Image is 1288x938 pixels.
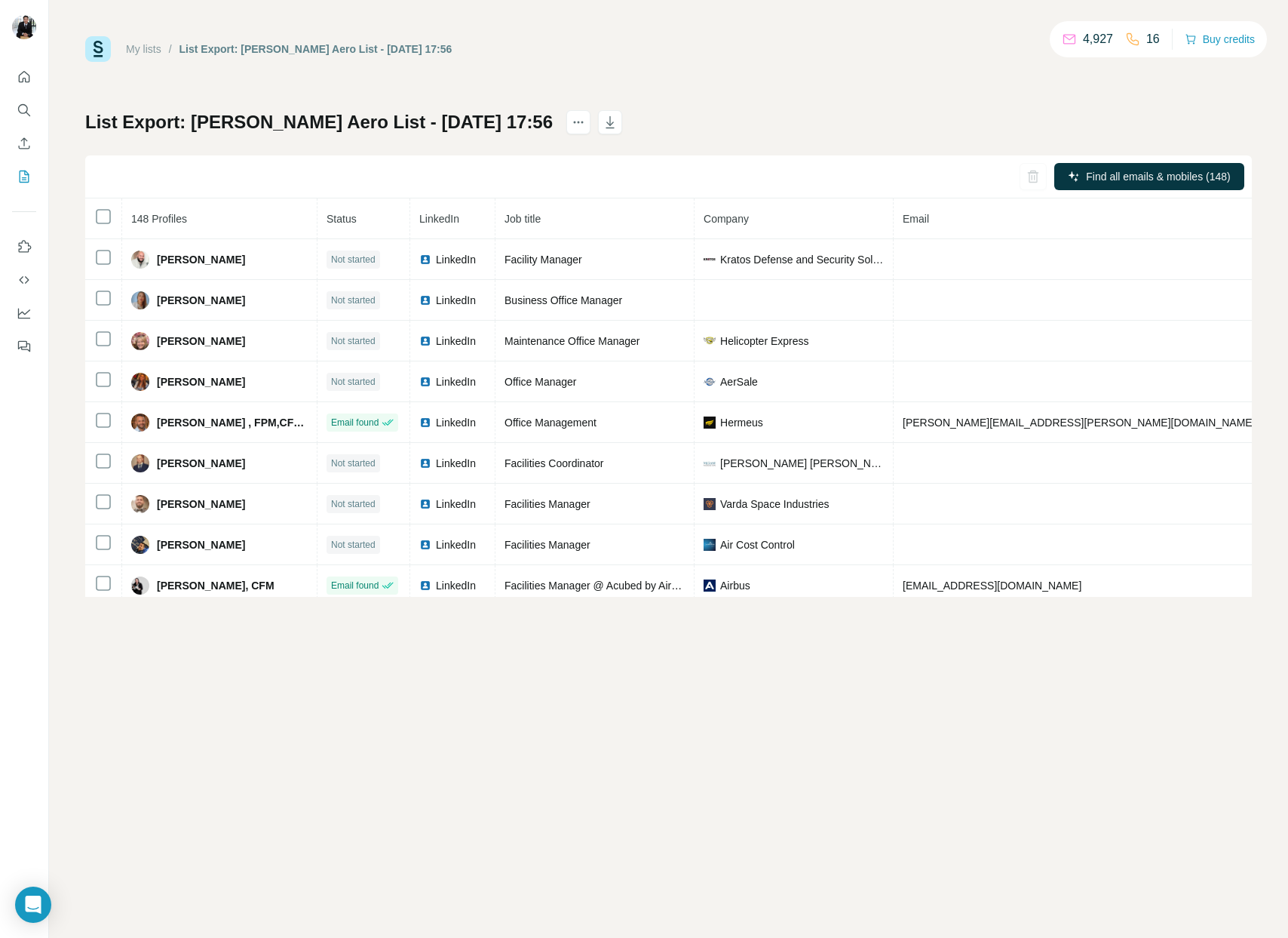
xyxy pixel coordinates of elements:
img: Avatar [131,291,149,309]
span: [PERSON_NAME] [157,456,245,471]
span: [PERSON_NAME] [157,334,245,349]
img: LinkedIn logo [419,376,431,388]
span: Hermeus [720,415,763,430]
p: 4,927 [1083,30,1113,48]
span: [PERSON_NAME] [157,293,245,308]
span: Not started [331,457,376,470]
img: Avatar [131,414,149,432]
img: LinkedIn logo [419,417,431,429]
img: LinkedIn logo [419,254,431,266]
h1: List Export: [PERSON_NAME] Aero List - [DATE] 17:56 [85,110,553,134]
span: Office Manager [504,376,576,388]
img: company-logo [704,457,716,469]
span: Company [704,213,749,225]
span: Not started [331,497,376,511]
img: Avatar [131,373,149,391]
span: Email found [331,579,379,592]
span: Airbus [720,578,750,593]
span: [PERSON_NAME] [157,374,245,389]
span: Email [903,213,929,225]
span: Status [327,213,357,225]
span: Find all emails & mobiles (148) [1086,169,1230,184]
span: Kratos Defense and Security Solutions [720,252,884,267]
span: [PERSON_NAME] [157,252,245,267]
button: Quick start [12,63,36,91]
img: company-logo [704,254,716,266]
button: Buy credits [1185,29,1255,50]
img: LinkedIn logo [419,457,431,469]
p: 16 [1146,30,1160,48]
span: Not started [331,253,376,266]
img: Avatar [12,15,36,39]
span: LinkedIn [436,497,476,512]
button: Enrich CSV [12,130,36,157]
span: Facilities Manager @ Acubed by Airbus [504,580,688,592]
span: LinkedIn [436,252,476,267]
span: Maintenance Office Manager [504,335,640,347]
img: company-logo [704,498,716,510]
div: List Export: [PERSON_NAME] Aero List - [DATE] 17:56 [179,42,452,57]
button: Find all emails & mobiles (148) [1054,163,1244,190]
img: Avatar [131,577,149,595]
button: Dashboard [12,300,36,327]
span: Email found [331,416,379,429]
span: LinkedIn [436,334,476,349]
a: My lists [126,43,161,55]
span: Not started [331,538,376,552]
span: Varda Space Industries [720,497,830,512]
span: LinkedIn [419,213,459,225]
span: LinkedIn [436,293,476,308]
img: company-logo [704,417,716,429]
img: Avatar [131,536,149,554]
img: LinkedIn logo [419,539,431,551]
span: LinkedIn [436,456,476,471]
button: Feedback [12,333,36,360]
span: LinkedIn [436,537,476,552]
span: Helicopter Express [720,334,809,349]
span: [PERSON_NAME], CFM [157,578,274,593]
span: [PERSON_NAME] [PERSON_NAME] [720,456,884,471]
span: [PERSON_NAME][EMAIL_ADDRESS][PERSON_NAME][DOMAIN_NAME] [903,417,1256,429]
img: company-logo [704,335,716,347]
img: company-logo [704,376,716,388]
img: company-logo [704,539,716,551]
img: LinkedIn logo [419,498,431,510]
span: Office Management [504,417,596,429]
img: company-logo [704,580,716,592]
span: Facilities Manager [504,539,590,551]
span: [PERSON_NAME] [157,537,245,552]
div: Open Intercom Messenger [15,887,51,923]
li: / [169,42,172,57]
span: [EMAIL_ADDRESS][DOMAIN_NAME] [903,580,1081,592]
span: Job title [504,213,541,225]
span: LinkedIn [436,374,476,389]
span: LinkedIn [436,415,476,430]
span: Not started [331,375,376,389]
span: 148 Profiles [131,213,187,225]
span: Business Office Manager [504,294,622,306]
span: Not started [331,334,376,348]
button: Use Surfe API [12,266,36,294]
button: actions [566,110,590,134]
img: Avatar [131,495,149,513]
img: Surfe Logo [85,36,111,62]
span: Not started [331,294,376,307]
button: My lists [12,163,36,190]
img: Avatar [131,251,149,269]
img: Avatar [131,454,149,472]
span: Facilities Manager [504,498,590,510]
img: LinkedIn logo [419,294,431,306]
span: [PERSON_NAME] , FPM,CFM,SPF [157,415,308,430]
span: LinkedIn [436,578,476,593]
span: AerSale [720,374,758,389]
img: LinkedIn logo [419,580,431,592]
button: Use Surfe on LinkedIn [12,233,36,260]
img: LinkedIn logo [419,335,431,347]
button: Search [12,97,36,124]
span: Facility Manager [504,254,582,266]
span: Air Cost Control [720,537,795,552]
span: [PERSON_NAME] [157,497,245,512]
img: Avatar [131,332,149,350]
span: Facilities Coordinator [504,457,604,469]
